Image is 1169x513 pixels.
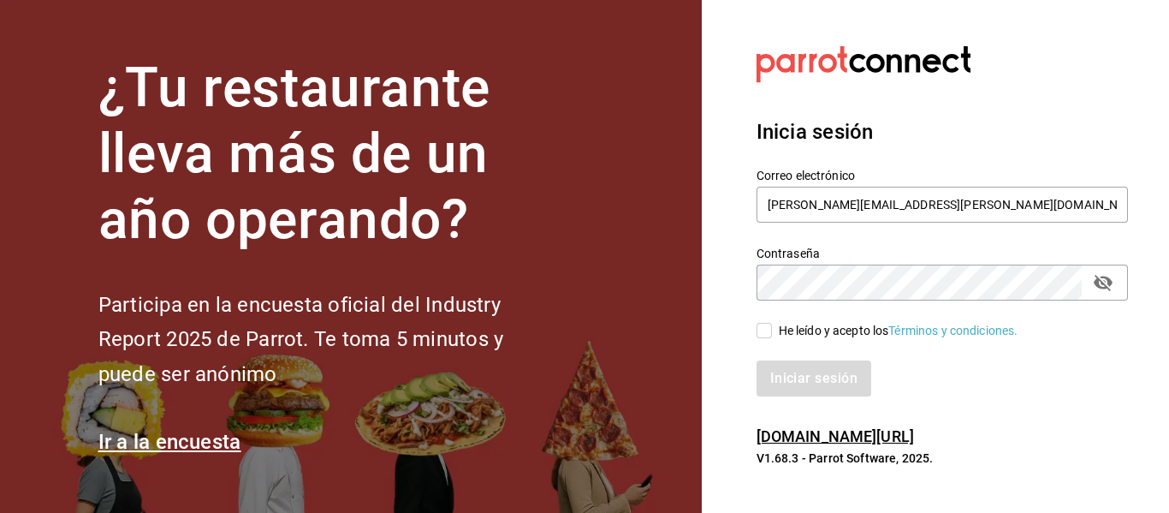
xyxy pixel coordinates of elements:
[98,288,561,392] h2: Participa en la encuesta oficial del Industry Report 2025 de Parrot. Te toma 5 minutos y puede se...
[757,248,1128,259] label: Contraseña
[757,187,1128,223] input: Ingresa tu correo electrónico
[1089,268,1118,297] button: passwordField
[757,427,914,445] a: [DOMAIN_NAME][URL]
[98,56,561,253] h1: ¿Tu restaurante lleva más de un año operando?
[757,450,1128,467] p: V1.68.3 - Parrot Software, 2025.
[757,170,1128,182] label: Correo electrónico
[779,322,1018,340] div: He leído y acepto los
[888,324,1018,337] a: Términos y condiciones.
[98,430,241,454] a: Ir a la encuesta
[757,116,1128,147] h3: Inicia sesión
